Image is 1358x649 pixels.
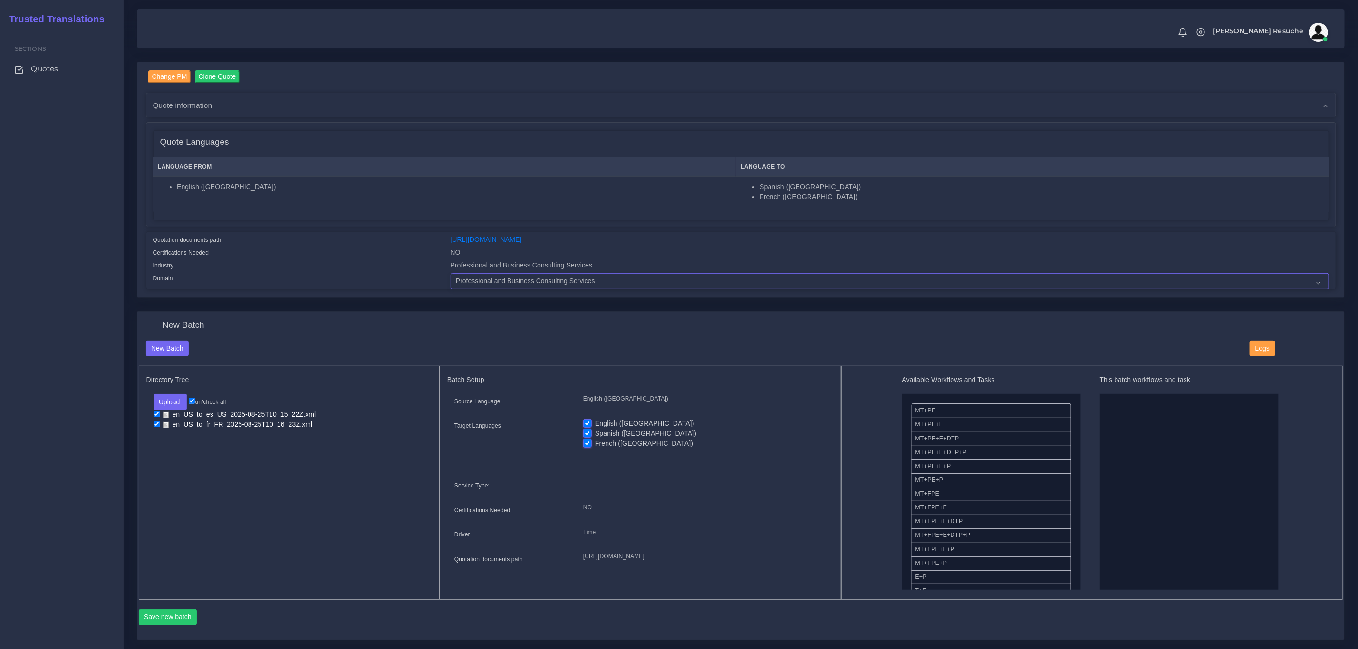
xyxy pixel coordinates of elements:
[912,403,1071,418] li: MT+PE
[443,260,1336,273] div: Professional and Business Consulting Services
[595,429,696,439] label: Spanish ([GEOGRAPHIC_DATA])
[189,398,195,404] input: un/check all
[583,394,827,404] p: English ([GEOGRAPHIC_DATA])
[902,376,1081,384] h5: Available Workflows and Tasks
[454,481,490,490] label: Service Type:
[912,515,1071,529] li: MT+FPE+E+DTP
[148,70,191,83] input: Change PM
[451,236,522,243] a: [URL][DOMAIN_NAME]
[912,556,1071,571] li: MT+FPE+P
[912,473,1071,487] li: MT+PE+P
[1208,23,1331,42] a: [PERSON_NAME] Resucheavatar
[189,398,226,406] label: un/check all
[912,432,1071,446] li: MT+PE+E+DTP
[1250,341,1275,357] button: Logs
[146,93,1336,117] div: Quote information
[7,59,116,79] a: Quotes
[595,419,694,429] label: English ([GEOGRAPHIC_DATA])
[195,70,240,83] input: Clone Quote
[153,157,736,177] th: Language From
[153,236,222,244] label: Quotation documents path
[912,459,1071,474] li: MT+PE+E+P
[595,439,693,449] label: French ([GEOGRAPHIC_DATA])
[454,397,501,406] label: Source Language
[454,530,470,539] label: Driver
[160,137,229,148] h4: Quote Languages
[583,552,827,562] p: [URL][DOMAIN_NAME]
[1309,23,1328,42] img: avatar
[153,100,212,111] span: Quote information
[760,192,1324,202] li: French ([GEOGRAPHIC_DATA])
[160,410,319,419] a: en_US_to_es_US_2025-08-25T10_15_22Z.xml
[2,13,105,25] h2: Trusted Translations
[583,503,827,513] p: NO
[912,543,1071,557] li: MT+FPE+E+P
[760,182,1324,192] li: Spanish ([GEOGRAPHIC_DATA])
[1213,28,1304,34] span: [PERSON_NAME] Resuche
[447,376,834,384] h5: Batch Setup
[454,555,523,563] label: Quotation documents path
[912,418,1071,432] li: MT+PE+E
[177,182,731,192] li: English ([GEOGRAPHIC_DATA])
[153,248,209,257] label: Certifications Needed
[15,45,46,52] span: Sections
[912,528,1071,543] li: MT+FPE+E+DTP+P
[31,64,58,74] span: Quotes
[583,527,827,537] p: Time
[153,261,174,270] label: Industry
[160,420,316,429] a: en_US_to_fr_FR_2025-08-25T10_16_23Z.xml
[146,344,189,352] a: New Batch
[163,320,204,331] h4: New Batch
[912,446,1071,460] li: MT+PE+E+DTP+P
[454,421,501,430] label: Target Languages
[912,584,1071,598] li: T+E
[139,609,197,625] button: Save new batch
[454,506,510,515] label: Certifications Needed
[912,570,1071,584] li: E+P
[154,394,187,410] button: Upload
[1255,344,1270,352] span: Logs
[146,376,433,384] h5: Directory Tree
[2,11,105,27] a: Trusted Translations
[1100,376,1279,384] h5: This batch workflows and task
[153,274,173,283] label: Domain
[146,341,189,357] button: New Batch
[736,157,1329,177] th: Language To
[912,501,1071,515] li: MT+FPE+E
[443,248,1336,260] div: NO
[912,487,1071,501] li: MT+FPE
